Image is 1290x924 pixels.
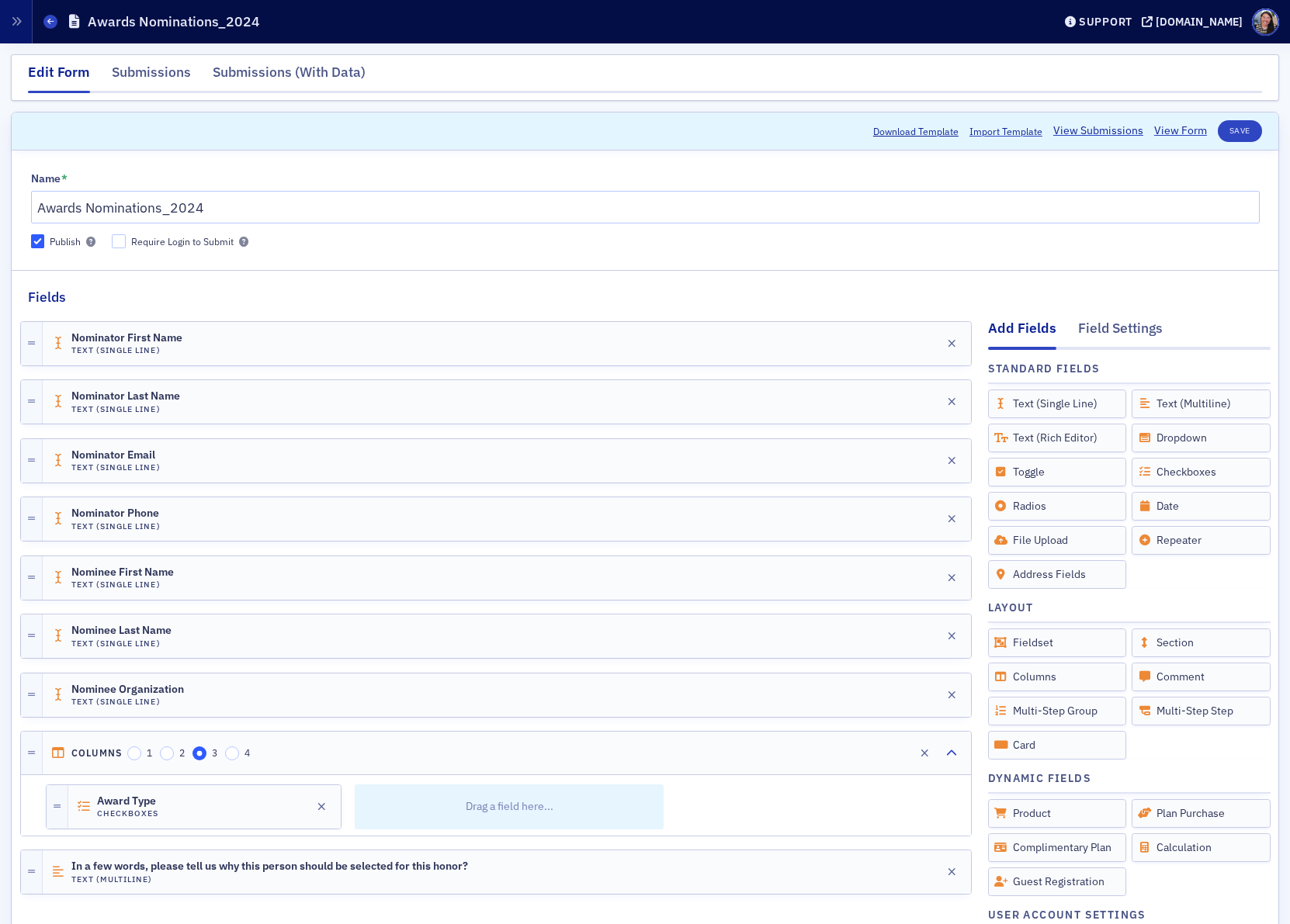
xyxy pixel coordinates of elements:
div: Dropdown [1132,424,1271,452]
span: 2 [179,746,185,759]
h1: Awards Nominations_2024 [88,12,260,31]
button: Save [1218,120,1262,142]
div: Fieldset [988,628,1127,657]
div: Plan Purchase [1132,799,1271,828]
div: Guest Registration [988,867,1127,896]
h2: Fields [28,287,66,307]
div: Complimentary Plan [988,833,1127,862]
div: Text (Single Line) [988,389,1127,418]
h4: Standard Fields [988,361,1101,377]
span: Nominator Last Name [71,390,180,403]
div: Multi-Step Step [1132,697,1271,725]
div: Support [1079,15,1132,29]
h4: Layout [988,600,1034,616]
div: Submissions [112,62,191,91]
input: 2 [160,746,174,760]
div: Add Fields [988,318,1056,349]
div: Edit Form [28,62,90,93]
h4: Text (Single Line) [71,638,172,649]
div: Date [1132,492,1271,521]
h4: Columns [71,747,123,759]
div: Section [1132,628,1271,657]
span: Nominee First Name [71,566,174,579]
h4: Text (Single Line) [71,345,182,355]
h4: Dynamic Fields [988,770,1092,787]
span: Profile [1252,9,1279,36]
div: File Upload [988,526,1127,555]
span: In a few words, please tell us why this person should be selected for this honor? [71,860,468,873]
abbr: This field is required [61,172,68,186]
h4: Text (Single Line) [71,404,180,414]
span: 1 [147,746,152,759]
div: Comment [1132,663,1271,691]
h4: Text (Single Line) [71,697,184,707]
div: Publish [50,235,81,248]
input: 1 [127,746,141,760]
div: Radios [988,492,1127,521]
div: Multi-Step Group [988,697,1127,725]
span: Nominee Last Name [71,625,172,637]
h4: Checkboxes [97,808,184,818]
div: Address Fields [988,560,1127,589]
span: Nominator Phone [71,507,159,520]
h4: Text (Single Line) [71,462,161,472]
span: 4 [244,746,250,759]
div: Product [988,799,1127,828]
h4: Text (Single Line) [71,580,174,590]
div: Submissions (With Data) [213,62,366,91]
div: Toggle [988,458,1127,486]
h4: User Account Settings [988,907,1146,923]
input: 4 [225,746,239,760]
h4: Text (Single Line) [71,521,161,531]
div: Checkboxes [1132,458,1271,486]
input: 3 [192,746,206,760]
a: View Submissions [1053,123,1143,139]
span: Nominator Email [71,449,158,462]
input: Publish [31,234,45,248]
button: [DOMAIN_NAME] [1142,16,1248,27]
div: Repeater [1132,526,1271,555]
button: Download Template [873,124,959,138]
span: Nominator First Name [71,332,182,344]
span: 3 [212,746,217,759]
div: [DOMAIN_NAME] [1156,15,1243,29]
div: Name [31,172,61,186]
div: Require Login to Submit [131,235,234,248]
div: Calculation [1132,833,1271,862]
div: Field Settings [1078,318,1163,347]
div: Columns [988,663,1127,691]
span: Award Type [97,795,184,808]
span: Import Template [969,124,1042,138]
a: View Form [1154,123,1207,139]
span: Nominee Organization [71,683,184,696]
div: Card [988,731,1127,760]
p: Drag a field here... [360,784,658,829]
input: Require Login to Submit [112,234,126,248]
div: Text (Multiline) [1132,389,1271,418]
h4: Text (Multiline) [71,874,468,884]
div: Text (Rich Editor) [988,424,1127,452]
